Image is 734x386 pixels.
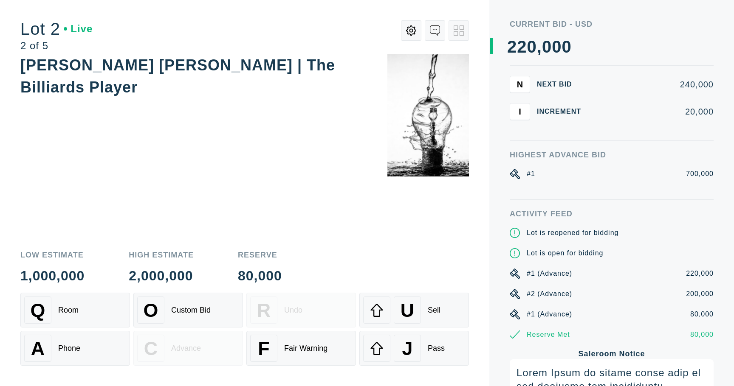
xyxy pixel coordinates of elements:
[20,293,130,327] button: QRoom
[510,103,530,120] button: I
[359,293,469,327] button: USell
[595,80,714,89] div: 240,000
[246,293,356,327] button: RUndo
[510,350,714,358] div: Saleroom Notice
[542,38,552,55] div: 0
[527,289,572,299] div: #2 (Advance)
[527,269,572,279] div: #1 (Advance)
[562,38,571,55] div: 0
[552,38,562,55] div: 0
[133,293,243,327] button: OCustom Bid
[20,20,93,37] div: Lot 2
[20,41,93,51] div: 2 of 5
[527,248,603,258] div: Lot is open for bidding
[527,309,572,319] div: #1 (Advance)
[428,344,445,353] div: Pass
[690,309,714,319] div: 80,000
[510,151,714,159] div: Highest Advance Bid
[507,38,517,55] div: 2
[58,306,79,315] div: Room
[510,210,714,218] div: Activity Feed
[20,269,85,283] div: 1,000,000
[144,299,158,321] span: O
[284,306,302,315] div: Undo
[686,269,714,279] div: 220,000
[537,81,588,88] div: Next Bid
[359,331,469,366] button: JPass
[129,269,194,283] div: 2,000,000
[238,251,282,259] div: Reserve
[58,344,80,353] div: Phone
[31,299,45,321] span: Q
[20,331,130,366] button: APhone
[537,108,588,115] div: Increment
[690,330,714,340] div: 80,000
[257,299,271,321] span: R
[527,228,618,238] div: Lot is reopened for bidding
[537,38,542,208] div: ,
[510,20,714,28] div: Current Bid - USD
[238,269,282,283] div: 80,000
[686,289,714,299] div: 200,000
[31,338,45,359] span: A
[129,251,194,259] div: High Estimate
[527,330,570,340] div: Reserve Met
[171,344,201,353] div: Advance
[402,338,412,359] span: J
[284,344,327,353] div: Fair Warning
[527,38,537,55] div: 0
[258,338,269,359] span: F
[519,106,521,116] span: I
[246,331,356,366] button: FFair Warning
[64,24,93,34] div: Live
[510,76,530,93] button: N
[517,79,523,89] span: N
[517,38,527,55] div: 2
[144,338,158,359] span: C
[401,299,414,321] span: U
[133,331,243,366] button: CAdvance
[171,306,211,315] div: Custom Bid
[428,306,440,315] div: Sell
[595,107,714,116] div: 20,000
[20,251,85,259] div: Low Estimate
[20,56,335,96] div: [PERSON_NAME] [PERSON_NAME] | The Billiards Player
[686,169,714,179] div: 700,000
[527,169,535,179] div: #1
